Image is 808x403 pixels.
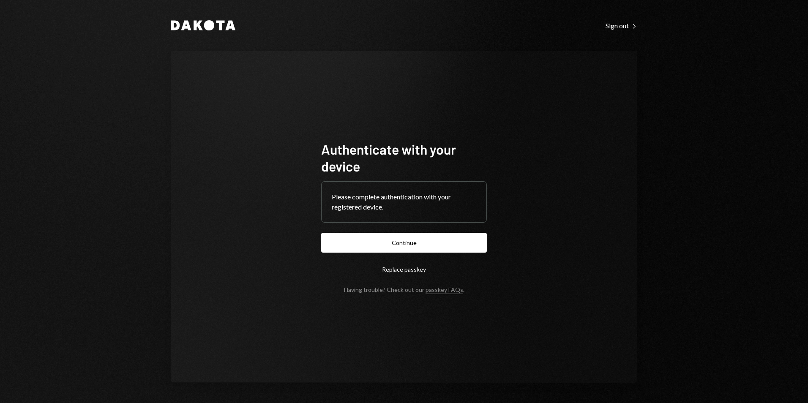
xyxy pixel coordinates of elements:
[321,233,487,253] button: Continue
[606,22,637,30] div: Sign out
[321,141,487,174] h1: Authenticate with your device
[344,286,464,293] div: Having trouble? Check out our .
[321,259,487,279] button: Replace passkey
[332,192,476,212] div: Please complete authentication with your registered device.
[606,21,637,30] a: Sign out
[426,286,463,294] a: passkey FAQs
